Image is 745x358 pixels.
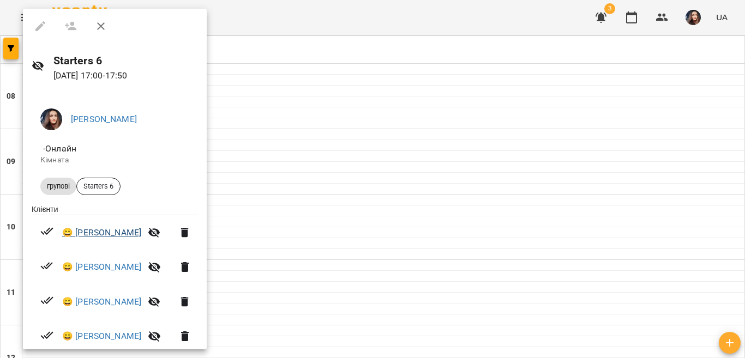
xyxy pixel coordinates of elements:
a: 😀 [PERSON_NAME] [62,226,141,239]
p: [DATE] 17:00 - 17:50 [53,69,198,82]
img: 86bd3eead586595c5fa01d1eabc93d97.jpg [40,108,62,130]
span: групові [40,181,76,191]
div: Starters 6 [76,178,121,195]
a: 😀 [PERSON_NAME] [62,260,141,274]
span: - Онлайн [40,143,79,154]
svg: Візит сплачено [40,224,53,238]
a: 😀 [PERSON_NAME] [62,295,141,308]
h6: Starters 6 [53,52,198,69]
svg: Візит сплачено [40,329,53,342]
span: Starters 6 [77,181,120,191]
p: Кімната [40,155,189,166]
svg: Візит сплачено [40,294,53,307]
a: [PERSON_NAME] [71,114,137,124]
svg: Візит сплачено [40,259,53,272]
a: 😀 [PERSON_NAME] [62,330,141,343]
